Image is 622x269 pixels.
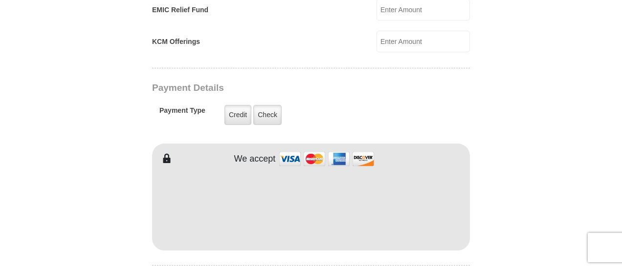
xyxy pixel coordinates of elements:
[159,106,205,120] h5: Payment Type
[224,105,251,125] label: Credit
[152,5,208,15] label: EMIC Relief Fund
[278,148,376,169] img: credit cards accepted
[152,37,200,47] label: KCM Offerings
[234,154,276,165] h4: We accept
[152,83,401,94] h3: Payment Details
[253,105,282,125] label: Check
[377,31,470,52] input: Enter Amount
